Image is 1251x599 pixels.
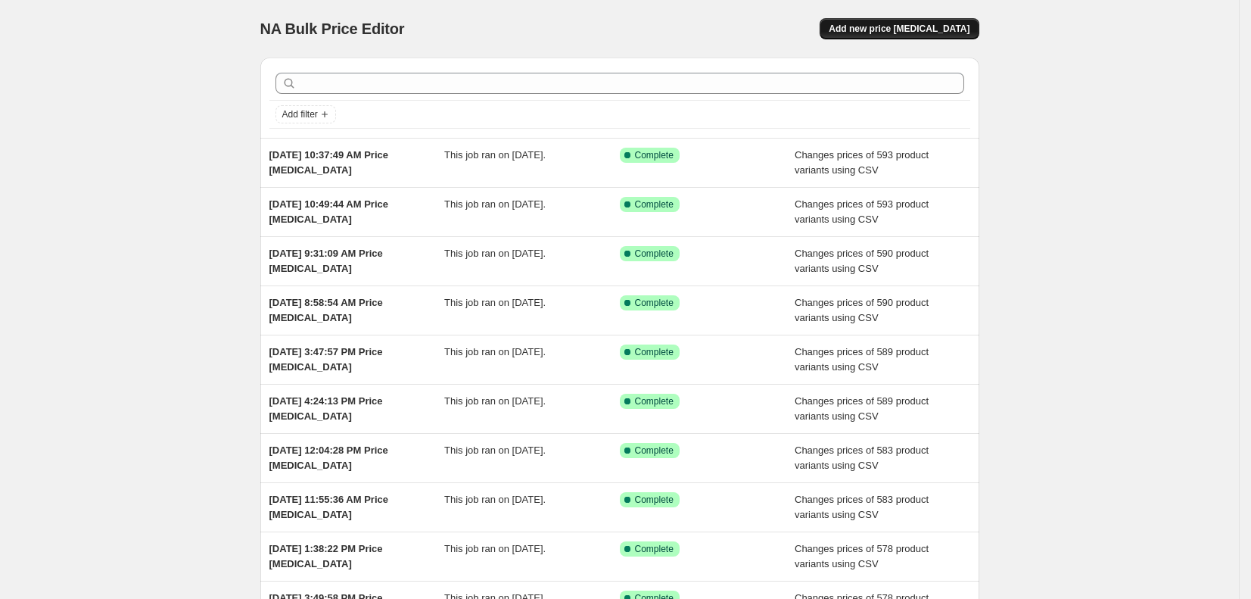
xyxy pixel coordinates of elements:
[269,149,389,176] span: [DATE] 10:37:49 AM Price [MEDICAL_DATA]
[269,297,383,323] span: [DATE] 8:58:54 AM Price [MEDICAL_DATA]
[444,395,546,407] span: This job ran on [DATE].
[795,395,929,422] span: Changes prices of 589 product variants using CSV
[635,445,674,457] span: Complete
[269,445,388,471] span: [DATE] 12:04:28 PM Price [MEDICAL_DATA]
[269,198,389,225] span: [DATE] 10:49:44 AM Price [MEDICAL_DATA]
[269,543,383,569] span: [DATE] 1:38:22 PM Price [MEDICAL_DATA]
[269,494,389,520] span: [DATE] 11:55:36 AM Price [MEDICAL_DATA]
[635,395,674,407] span: Complete
[444,346,546,357] span: This job ran on [DATE].
[269,248,383,274] span: [DATE] 9:31:09 AM Price [MEDICAL_DATA]
[795,248,929,274] span: Changes prices of 590 product variants using CSV
[795,198,929,225] span: Changes prices of 593 product variants using CSV
[260,20,405,37] span: NA Bulk Price Editor
[795,494,929,520] span: Changes prices of 583 product variants using CSV
[795,445,929,471] span: Changes prices of 583 product variants using CSV
[444,494,546,505] span: This job ran on [DATE].
[635,297,674,309] span: Complete
[635,346,674,358] span: Complete
[282,108,318,120] span: Add filter
[635,248,674,260] span: Complete
[635,543,674,555] span: Complete
[444,297,546,308] span: This job ran on [DATE].
[269,395,383,422] span: [DATE] 4:24:13 PM Price [MEDICAL_DATA]
[829,23,969,35] span: Add new price [MEDICAL_DATA]
[444,543,546,554] span: This job ran on [DATE].
[795,149,929,176] span: Changes prices of 593 product variants using CSV
[275,105,336,123] button: Add filter
[269,346,383,373] span: [DATE] 3:47:57 PM Price [MEDICAL_DATA]
[795,346,929,373] span: Changes prices of 589 product variants using CSV
[820,18,979,39] button: Add new price [MEDICAL_DATA]
[444,248,546,259] span: This job ran on [DATE].
[444,445,546,456] span: This job ran on [DATE].
[444,149,546,161] span: This job ran on [DATE].
[635,198,674,211] span: Complete
[795,543,929,569] span: Changes prices of 578 product variants using CSV
[635,494,674,506] span: Complete
[635,149,674,161] span: Complete
[795,297,929,323] span: Changes prices of 590 product variants using CSV
[444,198,546,210] span: This job ran on [DATE].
